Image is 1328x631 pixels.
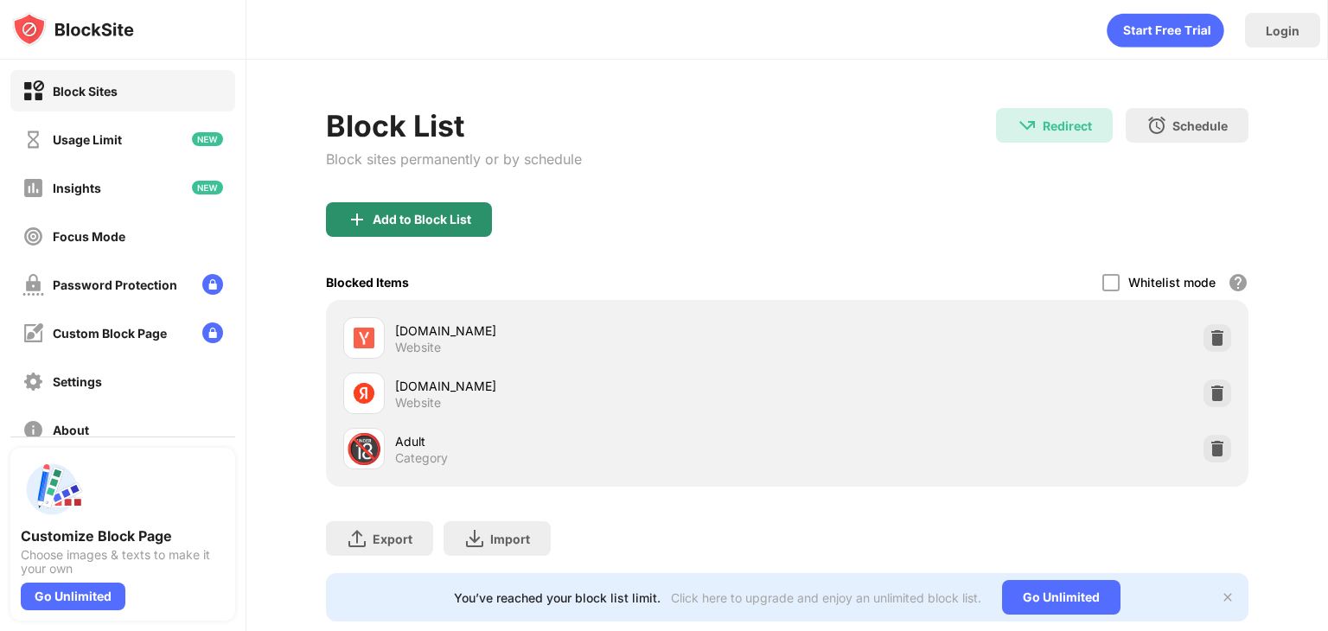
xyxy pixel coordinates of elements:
[53,374,102,389] div: Settings
[671,590,981,605] div: Click here to upgrade and enjoy an unlimited block list.
[326,150,582,168] div: Block sites permanently or by schedule
[21,583,125,610] div: Go Unlimited
[22,177,44,199] img: insights-off.svg
[326,275,409,290] div: Blocked Items
[53,132,122,147] div: Usage Limit
[53,84,118,99] div: Block Sites
[21,458,83,520] img: push-custom-page.svg
[22,80,44,102] img: block-on.svg
[1043,118,1092,133] div: Redirect
[346,431,382,467] div: 🔞
[53,181,101,195] div: Insights
[53,277,177,292] div: Password Protection
[12,12,134,47] img: logo-blocksite.svg
[1266,23,1299,38] div: Login
[192,181,223,194] img: new-icon.svg
[53,423,89,437] div: About
[395,340,441,355] div: Website
[395,395,441,411] div: Website
[1221,590,1235,604] img: x-button.svg
[21,548,225,576] div: Choose images & texts to make it your own
[22,226,44,247] img: focus-off.svg
[1128,275,1216,290] div: Whitelist mode
[1107,13,1224,48] div: animation
[21,527,225,545] div: Customize Block Page
[53,229,125,244] div: Focus Mode
[354,383,374,404] img: favicons
[1172,118,1228,133] div: Schedule
[395,377,787,395] div: [DOMAIN_NAME]
[22,274,44,296] img: password-protection-off.svg
[326,108,582,143] div: Block List
[395,322,787,340] div: [DOMAIN_NAME]
[53,326,167,341] div: Custom Block Page
[202,274,223,295] img: lock-menu.svg
[373,213,471,226] div: Add to Block List
[22,322,44,344] img: customize-block-page-off.svg
[354,328,374,348] img: favicons
[202,322,223,343] img: lock-menu.svg
[22,371,44,392] img: settings-off.svg
[373,532,412,546] div: Export
[192,132,223,146] img: new-icon.svg
[22,129,44,150] img: time-usage-off.svg
[1002,580,1120,615] div: Go Unlimited
[395,450,448,466] div: Category
[490,532,530,546] div: Import
[454,590,661,605] div: You’ve reached your block list limit.
[395,432,787,450] div: Adult
[22,419,44,441] img: about-off.svg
